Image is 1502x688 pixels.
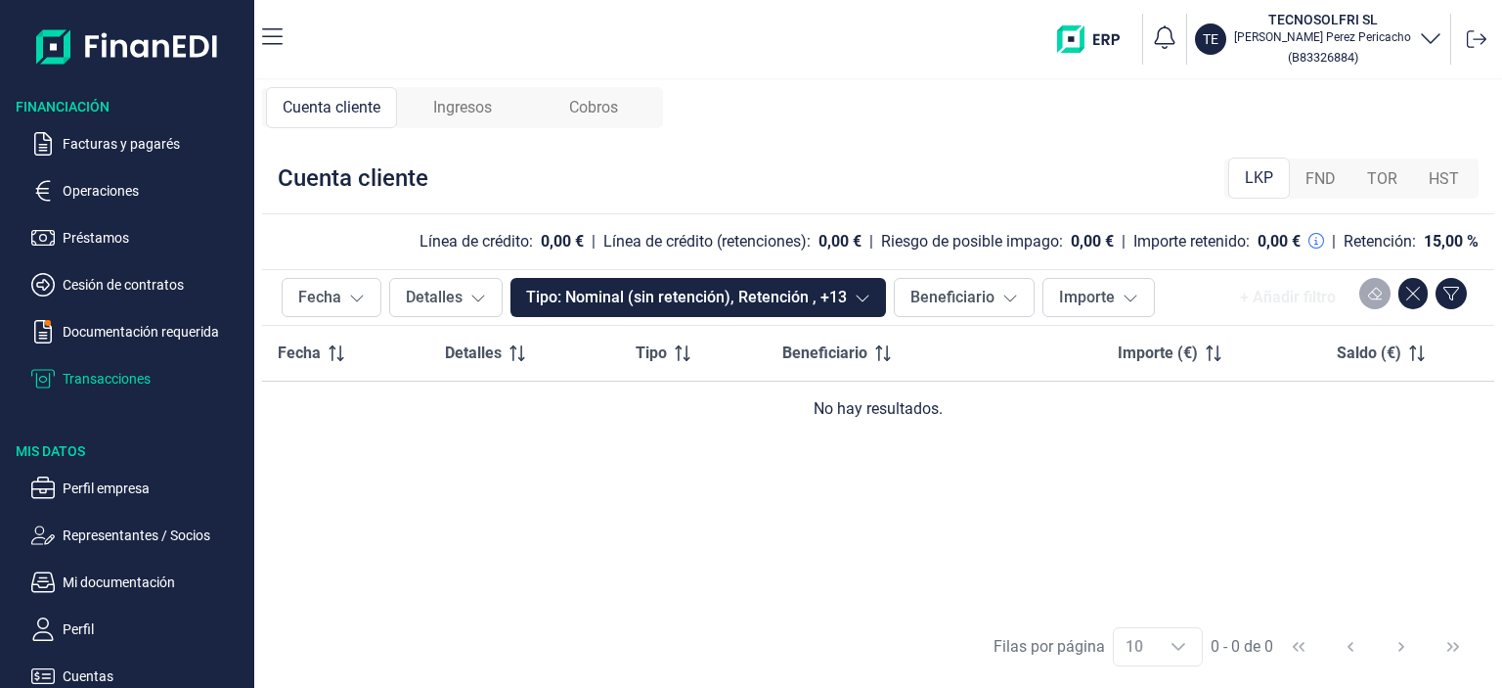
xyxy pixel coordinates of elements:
div: Importe retenido: [1133,232,1250,252]
div: 15,00 % [1424,232,1479,252]
small: Copiar cif [1288,50,1358,65]
button: First Page [1275,623,1322,670]
span: Tipo [636,342,667,365]
button: Importe [1042,278,1155,317]
button: Perfil empresa [31,477,246,500]
span: HST [1429,167,1459,191]
div: Cobros [528,87,659,128]
div: Ingresos [397,87,528,128]
button: Fecha [282,278,381,317]
button: Transacciones [31,367,246,390]
button: Perfil [31,618,246,641]
button: TETECNOSOLFRI SL[PERSON_NAME] Perez Pericacho(B83326884) [1195,10,1442,69]
div: 0,00 € [1258,232,1301,252]
span: Cobros [569,96,618,119]
div: Riesgo de posible impago: [881,232,1063,252]
span: LKP [1245,166,1273,190]
div: Choose [1155,628,1202,665]
p: Transacciones [63,367,246,390]
div: 0,00 € [818,232,861,252]
div: No hay resultados. [278,397,1479,421]
button: Representantes / Socios [31,524,246,547]
button: Tipo: Nominal (sin retención), Retención , +13 [510,278,886,317]
div: | [592,230,596,253]
p: Facturas y pagarés [63,132,246,156]
div: TOR [1351,160,1413,199]
button: Documentación requerida [31,320,246,344]
p: Representantes / Socios [63,524,246,547]
p: Cuentas [63,665,246,688]
p: Perfil empresa [63,477,246,500]
button: Previous Page [1327,623,1374,670]
span: Cuenta cliente [283,96,380,119]
button: Detalles [389,278,503,317]
button: Last Page [1430,623,1477,670]
span: Saldo (€) [1337,342,1401,365]
div: Cuenta cliente [278,162,428,194]
span: TOR [1367,167,1397,191]
button: Cesión de contratos [31,273,246,297]
span: FND [1305,167,1336,191]
div: 0,00 € [1071,232,1114,252]
img: Logo de aplicación [36,16,219,77]
div: Línea de crédito: [420,232,533,252]
span: Fecha [278,342,321,365]
p: Cesión de contratos [63,273,246,297]
div: | [1332,230,1336,253]
button: Facturas y pagarés [31,132,246,156]
span: Beneficiario [782,342,867,365]
button: Cuentas [31,665,246,688]
p: Documentación requerida [63,320,246,344]
div: FND [1290,160,1351,199]
div: LKP [1228,158,1290,199]
div: Retención: [1344,232,1416,252]
div: Filas por página [994,635,1105,659]
p: Operaciones [63,179,246,203]
span: Ingresos [433,96,492,119]
p: [PERSON_NAME] Perez Pericacho [1234,29,1411,45]
h3: TECNOSOLFRI SL [1234,10,1411,29]
span: Importe (€) [1118,342,1198,365]
div: Cuenta cliente [266,87,397,128]
button: Beneficiario [894,278,1035,317]
button: Préstamos [31,226,246,250]
div: | [1122,230,1126,253]
div: 0,00 € [541,232,584,252]
p: Mi documentación [63,571,246,594]
span: 0 - 0 de 0 [1211,639,1273,655]
img: erp [1057,25,1134,53]
p: TE [1203,29,1218,49]
button: Next Page [1378,623,1425,670]
button: Mi documentación [31,571,246,594]
div: HST [1413,160,1475,199]
span: Detalles [445,342,502,365]
button: Operaciones [31,179,246,203]
p: Perfil [63,618,246,641]
div: | [869,230,873,253]
div: Línea de crédito (retenciones): [603,232,811,252]
p: Préstamos [63,226,246,250]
